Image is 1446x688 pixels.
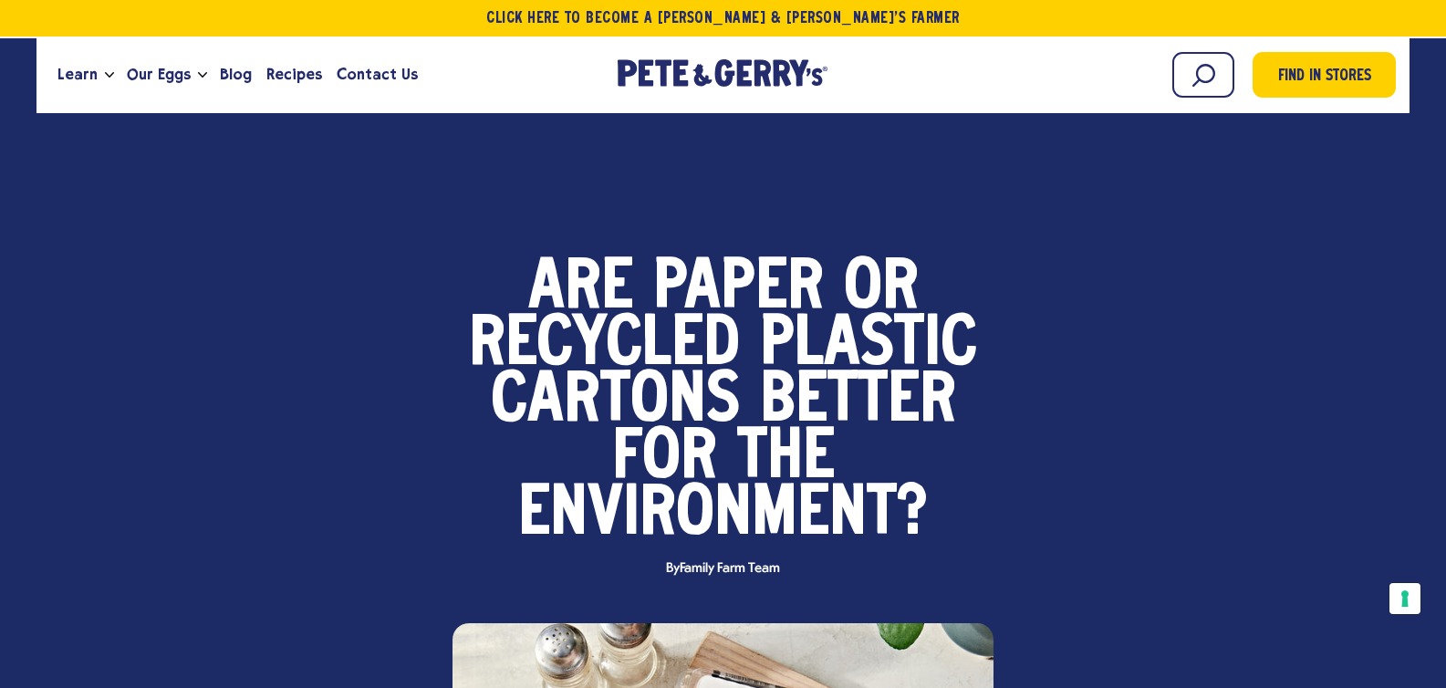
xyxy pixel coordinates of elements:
[213,50,259,99] a: Blog
[266,63,322,86] span: Recipes
[105,72,114,78] button: Open the dropdown menu for Learn
[57,63,98,86] span: Learn
[337,63,418,86] span: Contact Us
[469,318,740,374] span: Recycled
[737,431,835,487] span: the
[50,50,105,99] a: Learn
[491,374,740,431] span: Cartons
[612,431,717,487] span: for
[657,562,788,576] span: By
[1172,52,1234,98] input: Search
[329,50,425,99] a: Contact Us
[1278,65,1371,89] span: Find in Stores
[259,50,329,99] a: Recipes
[680,561,779,576] span: Family Farm Team
[127,63,191,86] span: Our Eggs
[760,374,956,431] span: Better
[1389,583,1420,614] button: Your consent preferences for tracking technologies
[220,63,252,86] span: Blog
[518,487,928,544] span: Environment?
[653,261,824,318] span: Paper
[198,72,207,78] button: Open the dropdown menu for Our Eggs
[760,318,977,374] span: Plastic
[844,261,919,318] span: or
[1253,52,1396,98] a: Find in Stores
[120,50,198,99] a: Our Eggs
[528,261,633,318] span: Are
